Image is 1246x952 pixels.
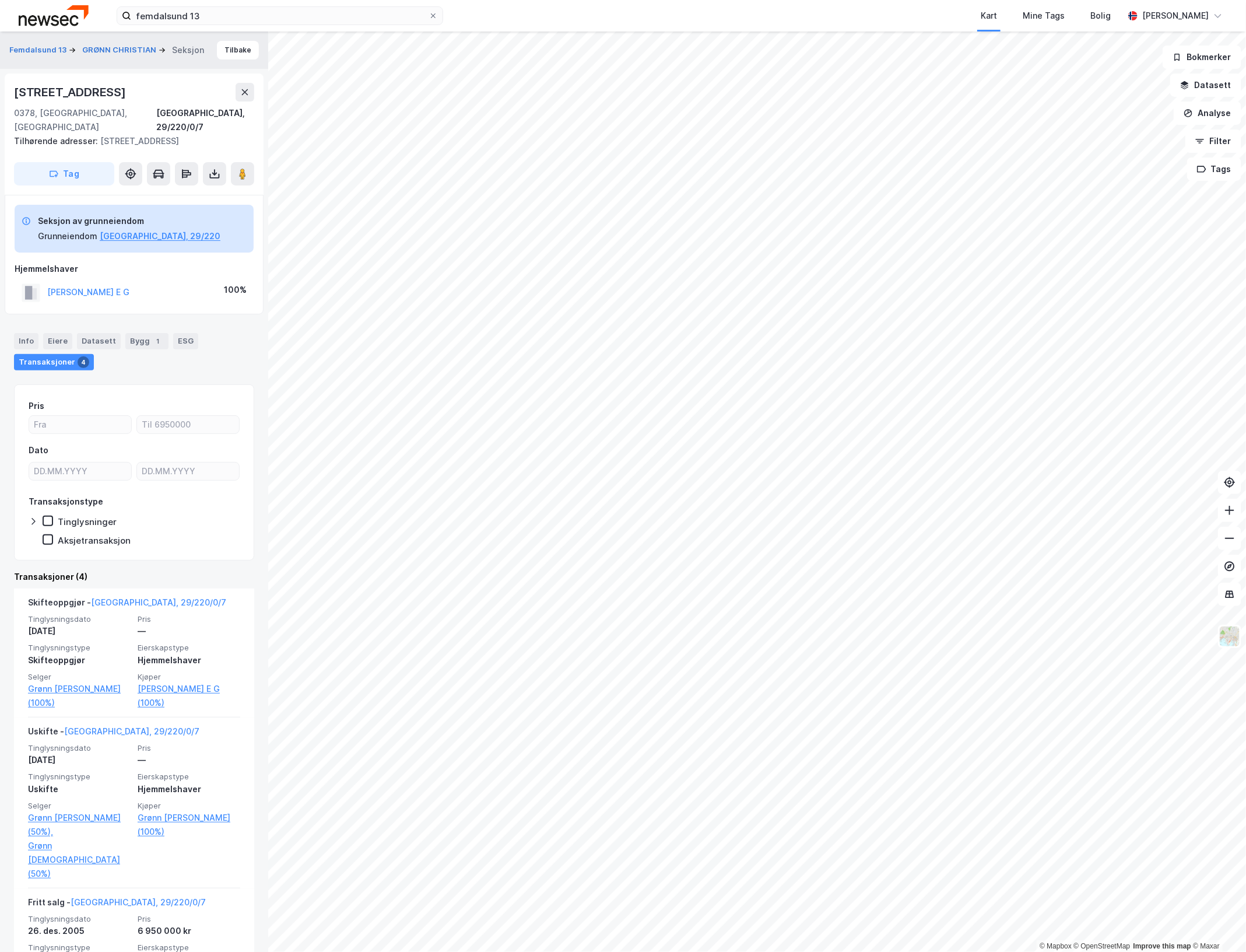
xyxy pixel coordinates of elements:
span: Pris [138,614,240,624]
div: Uskifte - [28,724,199,743]
span: Tinglysningsdato [28,743,131,753]
button: GRØNN CHRISTIAN [82,44,159,56]
div: ESG [173,333,198,349]
span: Eierskapstype [138,772,240,782]
div: Seksjon av grunneiendom [38,214,220,228]
div: Uskifte [28,782,131,796]
div: Mine Tags [1023,9,1065,23]
button: [GEOGRAPHIC_DATA], 29/220 [100,229,220,243]
div: Aksjetransaksjon [58,535,131,546]
input: Til 6950000 [137,416,239,433]
button: Filter [1185,129,1241,153]
button: Femdalsund 13 [9,44,69,56]
div: — [138,624,240,638]
div: Kart [981,9,997,23]
div: Hjemmelshaver [15,262,254,276]
div: Kontrollprogram for chat [1188,896,1246,952]
button: Analyse [1174,101,1241,125]
div: Transaksjoner [14,354,94,370]
span: Tinglysningstype [28,772,131,782]
span: Selger [28,672,131,682]
div: [DATE] [28,624,131,638]
span: Tinglysningsdato [28,914,131,924]
span: Tinglysningsdato [28,614,131,624]
div: 0378, [GEOGRAPHIC_DATA], [GEOGRAPHIC_DATA] [14,106,156,134]
a: [PERSON_NAME] E G (100%) [138,682,240,710]
input: Fra [29,416,131,433]
div: 4 [78,356,89,368]
div: Bygg [125,333,169,349]
a: Grønn [PERSON_NAME] (100%) [28,682,131,710]
div: [STREET_ADDRESS] [14,83,128,101]
div: 100% [224,283,247,297]
div: Grunneiendom [38,229,97,243]
div: Seksjon [172,43,204,57]
button: Datasett [1170,73,1241,97]
button: Tag [14,162,114,185]
div: 1 [152,335,164,347]
span: Kjøper [138,801,240,811]
div: Hjemmelshaver [138,782,240,796]
div: Info [14,333,38,349]
div: 26. des. 2005 [28,924,131,938]
span: Tinglysningstype [28,643,131,653]
span: Tilhørende adresser: [14,136,100,146]
span: Selger [28,801,131,811]
a: Grønn [PERSON_NAME] (100%) [138,811,240,839]
div: 6 950 000 kr [138,924,240,938]
span: Kjøper [138,672,240,682]
div: Bolig [1090,9,1111,23]
iframe: Chat Widget [1188,896,1246,952]
a: Grønn [PERSON_NAME] (50%), [28,811,131,839]
div: [GEOGRAPHIC_DATA], 29/220/0/7 [156,106,254,134]
div: [PERSON_NAME] [1142,9,1209,23]
a: Mapbox [1040,942,1072,950]
button: Tilbake [217,41,259,60]
div: — [138,753,240,767]
a: OpenStreetMap [1074,942,1131,950]
button: Bokmerker [1163,45,1241,69]
div: Transaksjonstype [29,495,103,509]
a: Grønn [DEMOGRAPHIC_DATA] (50%) [28,839,131,881]
span: Pris [138,743,240,753]
div: Hjemmelshaver [138,653,240,667]
span: Pris [138,914,240,924]
div: Tinglysninger [58,516,117,527]
div: Dato [29,443,48,457]
img: Z [1219,625,1241,647]
div: Skifteoppgjør [28,653,131,667]
div: Datasett [77,333,121,349]
a: [GEOGRAPHIC_DATA], 29/220/0/7 [71,897,206,907]
input: Søk på adresse, matrikkel, gårdeiere, leietakere eller personer [131,7,429,24]
span: Eierskapstype [138,643,240,653]
div: [STREET_ADDRESS] [14,134,245,148]
a: [GEOGRAPHIC_DATA], 29/220/0/7 [64,726,199,736]
button: Tags [1187,157,1241,181]
div: [DATE] [28,753,131,767]
input: DD.MM.YYYY [137,463,239,480]
div: Eiere [43,333,72,349]
a: [GEOGRAPHIC_DATA], 29/220/0/7 [91,597,226,607]
a: Improve this map [1133,942,1191,950]
input: DD.MM.YYYY [29,463,131,480]
div: Transaksjoner (4) [14,570,254,584]
div: Pris [29,399,44,413]
div: Skifteoppgjør - [28,596,226,614]
div: Fritt salg - [28,895,206,914]
img: newsec-logo.f6e21ccffca1b3a03d2d.png [19,5,89,26]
